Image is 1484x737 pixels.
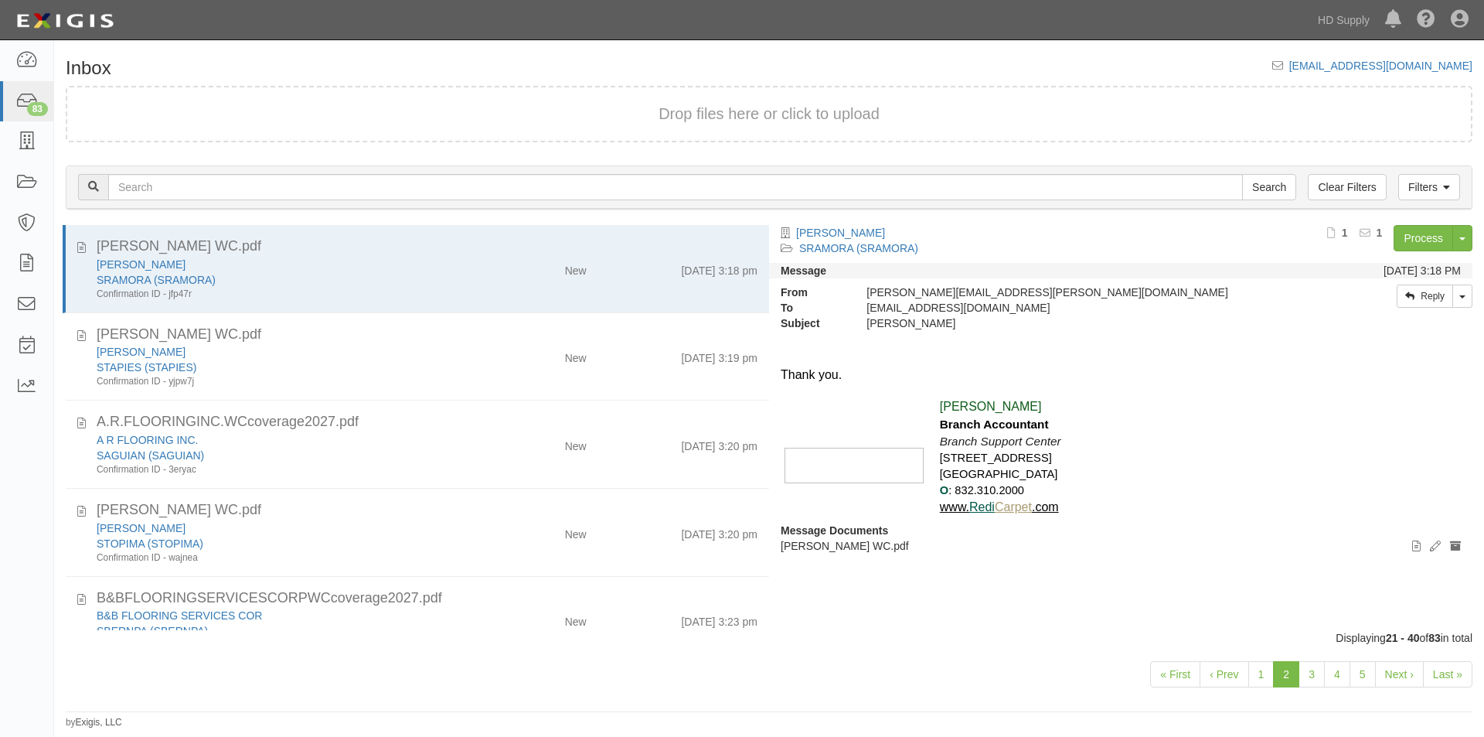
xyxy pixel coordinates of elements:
div: [PERSON_NAME][EMAIL_ADDRESS][PERSON_NAME][DOMAIN_NAME] [855,285,1285,300]
div: B&B FLOORING SERVICES COR [97,608,472,623]
i: Archive document [1450,541,1461,552]
a: SAGUIAN (SAGUIAN) [97,449,204,462]
strong: Subject [769,316,855,331]
input: Search [1242,174,1296,200]
strong: From [769,285,855,300]
a: [PERSON_NAME] [97,346,185,358]
div: SRAMORA (SRAMORA) [97,272,472,288]
a: « First [1150,661,1200,688]
a: SBERNPA (SBERNPA) [97,625,208,637]
a: 2 [1273,661,1299,688]
div: Raul Ramos WC.pdf [97,237,757,257]
div: [DATE] 3:20 pm [681,432,757,454]
div: Displaying of in total [54,630,1484,646]
div: New [565,608,587,630]
div: STOPIMA (STOPIMA) [97,536,472,551]
a: [PERSON_NAME] [97,522,185,534]
div: Esteban Tapia WC.pdf [97,325,757,345]
a: 5 [1350,661,1376,688]
a: [PERSON_NAME] [796,227,885,239]
a: Exigis, LLC [76,717,122,728]
a: Last » [1423,661,1472,688]
a: Filters [1398,174,1460,200]
div: A R FLOORING INC. [97,432,472,448]
div: Confirmation ID - wajnea [97,551,472,565]
a: .com [1032,500,1059,514]
a: A R FLOORING INC. [97,434,198,446]
h1: Inbox [66,58,111,78]
b: Branch Accountant [940,418,1049,431]
span: [PERSON_NAME] [940,400,1042,413]
a: SRAMORA (SRAMORA) [799,242,918,254]
a: 4 [1324,661,1350,688]
div: 83 [27,102,48,116]
div: SBERNPA (SBERNPA) [97,623,472,639]
div: agreement-xv443m@hdsupply.complianz.com [855,300,1285,316]
img: logo-5460c22ac91f19d4615b14bd174203de0afe785f0fc80cf4dbbc73dc1793850b.png [12,7,118,35]
div: RAUL Q RAMOS [97,257,472,272]
span: : 832.310.2000 [948,484,1024,496]
div: [DATE] 3:19 pm [681,344,757,366]
p: [PERSON_NAME] WC.pdf [781,538,1461,554]
a: Redi [969,500,995,514]
div: Thank you. [781,367,1461,384]
strong: Message [781,264,826,277]
input: Search [108,174,1243,200]
b: 83 [1428,632,1441,644]
div: Confirmation ID - jfp47r [97,288,472,301]
div: [DATE] 3:23 pm [681,608,757,630]
a: Reply [1397,285,1453,308]
a: SRAMORA (SRAMORA) [97,274,216,286]
small: by [66,716,122,729]
a: HD Supply [1310,5,1377,36]
a: [PERSON_NAME] [97,258,185,271]
a: B&B FLOORING SERVICES COR [97,609,262,622]
div: STAPIES (STAPIES) [97,360,472,375]
a: Process [1394,225,1453,251]
a: 1 [1248,661,1275,688]
a: Next › [1375,661,1424,688]
a: STAPIES (STAPIES) [97,361,196,374]
div: MARIO TAPIA [97,520,472,536]
div: New [565,432,587,454]
div: A.R.FLOORINGINC.WCcoverage2027.pdf [97,412,757,432]
div: New [565,520,587,542]
b: 21 - 40 [1386,632,1420,644]
a: www. [940,500,969,514]
button: Drop files here or click to upload [659,103,880,125]
div: SAGUIAN (SAGUIAN) [97,448,472,463]
div: [DATE] 3:20 pm [681,520,757,542]
b: O [940,484,948,496]
i: Edit document [1430,541,1441,552]
div: RAUL Q RAMOS [855,316,1285,331]
i: Help Center - Complianz [1417,11,1435,29]
div: Confirmation ID - 3eryac [97,463,472,476]
a: ‹ Prev [1200,661,1248,688]
div: ESTEBAN TAPIA [97,344,472,360]
i: Branch Support Center [940,435,1061,448]
div: New [565,257,587,278]
span: [GEOGRAPHIC_DATA] [940,468,1058,480]
div: B&BFLOORINGSERVICESCORPWCcoverage2027.pdf [97,589,757,609]
b: 1 [1342,227,1348,239]
div: Confirmation ID - yjpw7j [97,375,472,388]
a: [EMAIL_ADDRESS][DOMAIN_NAME] [1289,60,1472,72]
strong: To [769,300,855,316]
span: [STREET_ADDRESS] [940,452,1052,464]
div: [DATE] 3:18 PM [1384,263,1461,278]
div: Mario Tapia WC.pdf [97,500,757,520]
a: Clear Filters [1308,174,1386,200]
div: New [565,344,587,366]
strong: Message Documents [781,524,888,537]
a: Carpet [995,500,1032,514]
a: 3 [1298,661,1325,688]
b: 1 [1377,227,1383,239]
i: View [1412,541,1421,552]
div: [DATE] 3:18 pm [681,257,757,278]
a: STOPIMA (STOPIMA) [97,537,203,550]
